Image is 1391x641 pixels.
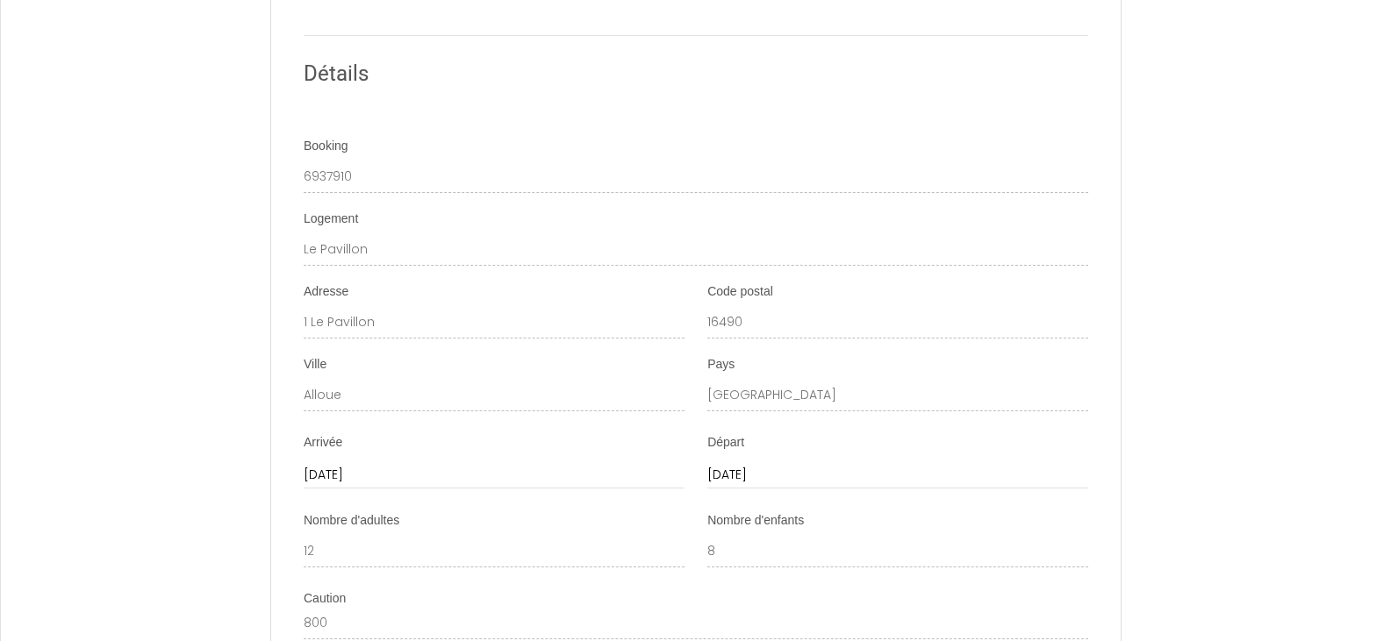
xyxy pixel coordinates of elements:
[707,356,735,374] label: Pays
[707,283,773,301] label: Code postal
[304,210,358,228] label: Logement
[304,434,342,452] label: Arrivée
[304,57,1088,91] h2: Détails
[707,434,744,452] label: Départ
[304,138,348,155] label: Booking
[707,512,804,530] label: Nombre d'enfants
[304,590,1088,608] div: Caution
[304,283,348,301] label: Adresse
[304,356,326,374] label: Ville
[304,512,399,530] label: Nombre d'adultes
